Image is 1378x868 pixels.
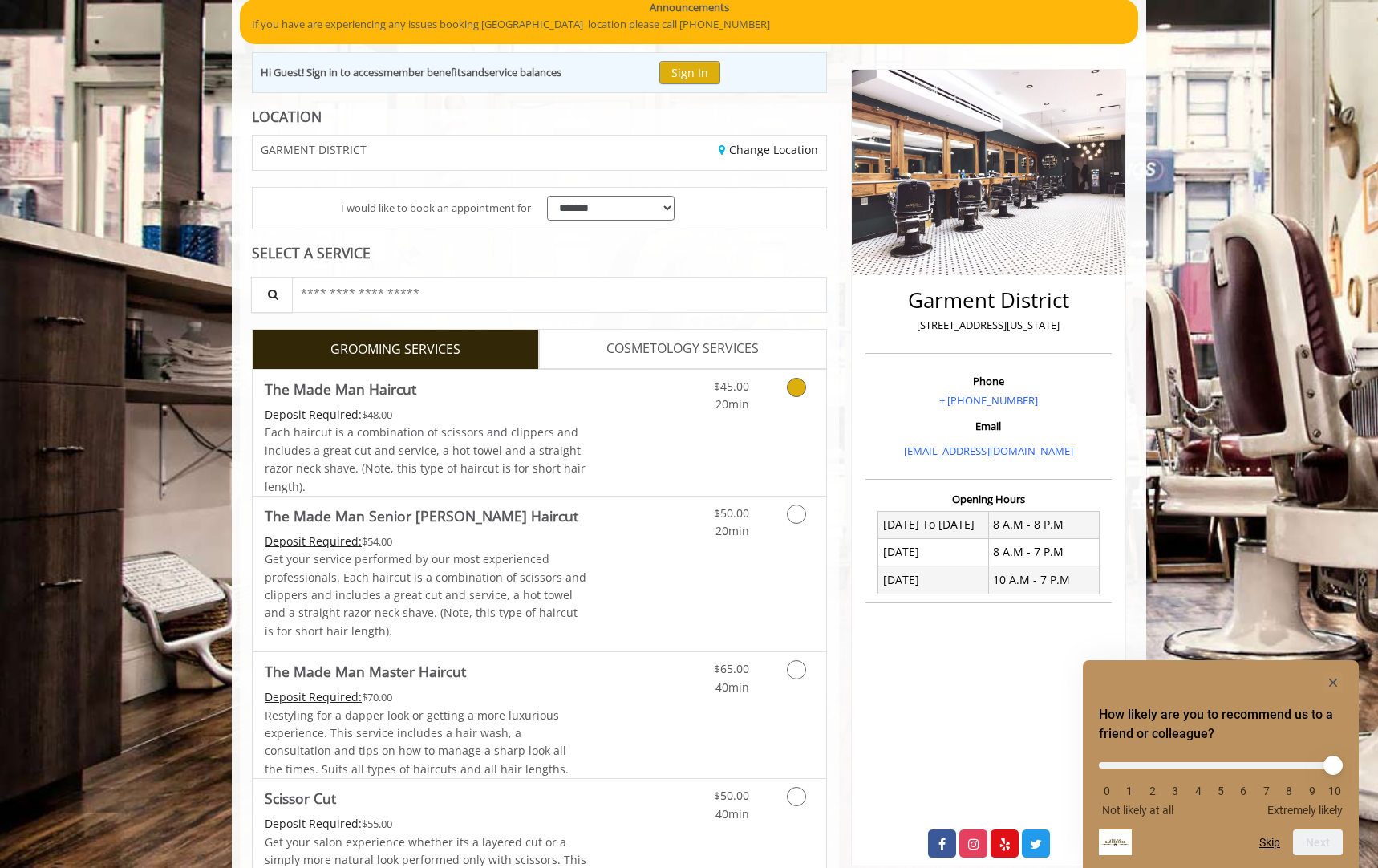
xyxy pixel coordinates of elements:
div: $55.00 [265,815,587,833]
button: Service Search [251,277,293,313]
span: This service needs some Advance to be paid before we block your appointment [265,689,362,704]
span: 40min [715,806,749,821]
span: $50.00 [714,505,749,521]
td: 10 A.M - 7 P.M [988,566,1099,594]
div: How likely are you to recommend us to a friend or colleague? Select an option from 0 to 10, with ... [1099,750,1343,817]
h2: How likely are you to recommend us to a friend or colleague? Select an option from 0 to 10, with ... [1099,705,1343,744]
span: COSMETOLOGY SERVICES [606,339,759,359]
span: Each haircut is a combination of scissors and clippers and includes a great cut and service, a ho... [265,424,586,493]
span: 20min [715,396,749,412]
h2: Garment District [869,289,1108,312]
a: [EMAIL_ADDRESS][DOMAIN_NAME] [904,444,1073,458]
li: 1 [1121,785,1137,797]
span: 40min [715,679,749,695]
span: I would like to book an appointment for [341,200,531,217]
h3: Opening Hours [865,493,1112,505]
td: 8 A.M - 7 P.M [988,538,1099,566]
button: Next question [1293,829,1343,855]
li: 9 [1304,785,1320,797]
li: 7 [1258,785,1275,797]
b: LOCATION [252,107,322,126]
a: Change Location [719,142,818,157]
li: 5 [1213,785,1229,797]
span: Extremely likely [1267,804,1343,817]
h3: Phone [869,375,1108,387]
span: $50.00 [714,788,749,803]
li: 10 [1327,785,1343,797]
span: Restyling for a dapper look or getting a more luxurious experience. This service includes a hair ... [265,708,569,777]
span: This service needs some Advance to be paid before we block your appointment [265,816,362,831]
div: SELECT A SERVICE [252,245,827,261]
p: Get your service performed by our most experienced professionals. Each haircut is a combination o... [265,550,587,640]
span: GARMENT DISTRICT [261,144,367,156]
b: The Made Man Master Haircut [265,660,466,683]
td: [DATE] [878,538,989,566]
div: $54.00 [265,533,587,550]
td: [DATE] [878,566,989,594]
span: $65.00 [714,661,749,676]
b: The Made Man Haircut [265,378,416,400]
span: 20min [715,523,749,538]
button: Skip [1259,836,1280,849]
span: This service needs some Advance to be paid before we block your appointment [265,407,362,422]
b: Scissor Cut [265,787,336,809]
b: member benefits [383,65,466,79]
button: Hide survey [1323,673,1343,692]
b: service balances [484,65,561,79]
p: [STREET_ADDRESS][US_STATE] [869,317,1108,334]
td: 8 A.M - 8 P.M [988,511,1099,538]
div: $70.00 [265,688,587,706]
li: 4 [1190,785,1206,797]
li: 8 [1281,785,1297,797]
span: GROOMING SERVICES [330,339,460,360]
li: 2 [1145,785,1161,797]
p: If you have are experiencing any issues booking [GEOGRAPHIC_DATA] location please call [PHONE_NUM... [252,16,1126,33]
li: 0 [1099,785,1115,797]
span: Not likely at all [1102,804,1173,817]
li: 3 [1167,785,1183,797]
div: Hi Guest! Sign in to access and [261,64,561,81]
h3: Email [869,420,1108,432]
button: Sign In [659,61,720,84]
span: This service needs some Advance to be paid before we block your appointment [265,533,362,549]
a: + [PHONE_NUMBER] [939,393,1038,408]
li: 6 [1235,785,1251,797]
span: $45.00 [714,379,749,394]
td: [DATE] To [DATE] [878,511,989,538]
div: How likely are you to recommend us to a friend or colleague? Select an option from 0 to 10, with ... [1099,673,1343,855]
b: The Made Man Senior [PERSON_NAME] Haircut [265,505,578,527]
div: $48.00 [265,406,587,424]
